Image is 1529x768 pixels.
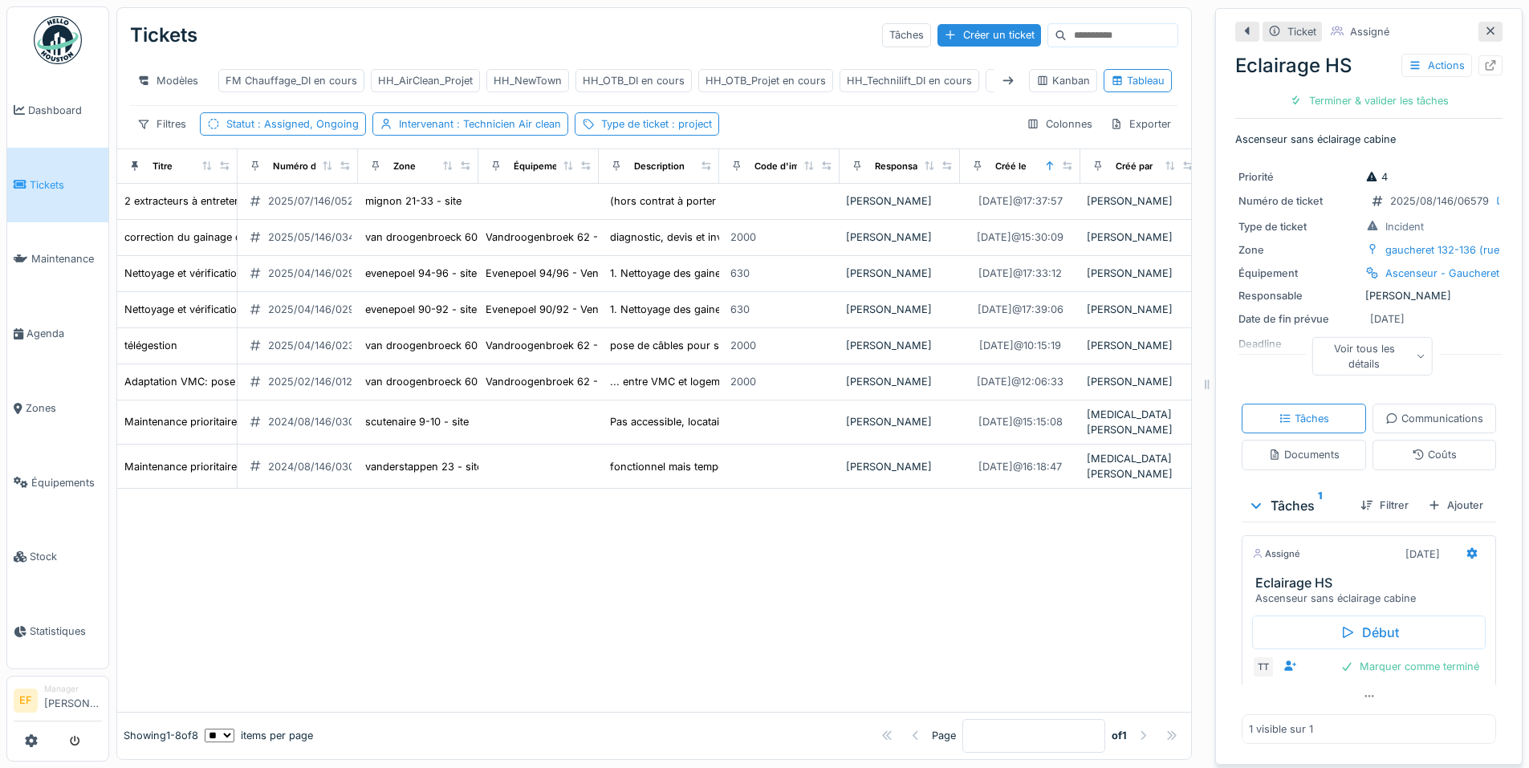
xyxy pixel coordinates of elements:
div: Modèles [130,69,205,92]
li: EF [14,689,38,713]
span: Tickets [30,177,102,193]
div: (hors contrat à porter en avenant) - Mignon 23:... [610,193,855,209]
div: Ascenseur - Gaucheret 132 [1385,266,1519,281]
div: Créé le [995,160,1027,173]
h3: Eclairage HS [1255,575,1489,591]
div: Titre [152,160,173,173]
span: Stock [30,549,102,564]
a: Stock [7,520,108,595]
div: [PERSON_NAME] [846,459,954,474]
div: 2025/05/146/03474 [268,230,366,245]
div: Code d'imputation [754,160,836,173]
div: 2000 [730,374,756,389]
div: Tâches [1248,496,1348,515]
div: Pas accessible, locataire absent [610,414,765,429]
div: Exporter [1103,112,1178,136]
div: Documents [1268,447,1340,462]
div: 2025/02/146/01229 [268,374,365,389]
div: ... entre VMC et logements. Objectif: empêcher... [610,374,848,389]
a: Agenda [7,296,108,371]
p: Ascenseur sans éclairage cabine [1235,132,1503,147]
div: [PERSON_NAME] [846,230,954,245]
div: Type de ticket [601,116,712,132]
div: [PERSON_NAME] [1087,230,1194,245]
div: fonctionnel mais températures élevées malgré la... [610,459,855,474]
div: Zone [1238,242,1359,258]
div: [MEDICAL_DATA][PERSON_NAME] [1087,451,1194,482]
div: Créer un ticket [937,24,1041,46]
div: [DATE] [1370,311,1405,327]
a: EF Manager[PERSON_NAME] [14,683,102,721]
span: Statistiques [30,624,102,639]
div: [PERSON_NAME] [1087,193,1194,209]
div: Ticket [1287,24,1316,39]
span: Dashboard [28,103,102,118]
div: TT [1252,656,1275,678]
div: van droogenbroeck 60-62 / helmet 339 - site [365,230,588,245]
div: Tickets [130,14,197,56]
div: diagnostic, devis et inversion des gaines de dé... [610,230,849,245]
a: Dashboard [7,73,108,148]
strong: of 1 [1112,728,1127,743]
span: : Technicien Air clean [453,118,561,130]
div: [DATE] @ 17:33:12 [978,266,1062,281]
span: Maintenance [31,251,102,266]
div: Priorité [1238,169,1359,185]
a: Zones [7,371,108,445]
div: Filtrer [1354,494,1415,516]
div: [PERSON_NAME] [846,338,954,353]
div: [DATE] @ 16:18:47 [978,459,1062,474]
div: Colonnes [1019,112,1100,136]
div: Vandroogenbroek 62 - Ventilation collective (Double flux) [486,230,767,245]
div: Ajouter [1421,494,1490,516]
span: : Assigned, Ongoing [254,118,359,130]
div: HH_OTB_Projet en cours [706,73,826,88]
div: Nettoyage et vérification des systèmes d'extraction [124,266,374,281]
div: Vandroogenbroek 62 - Ventilation collective (Double flux) [486,338,767,353]
div: 2025/08/146/06579 [1390,193,1489,209]
div: Terminer & valider les tâches [1283,90,1455,112]
div: Marquer comme terminé [1334,656,1486,677]
div: [PERSON_NAME] [846,374,954,389]
div: Evenepoel 90/92 - Ventilation collective [486,302,679,317]
div: Evenepoel 94/96 - Ventilation collective [486,266,679,281]
div: items per page [205,728,313,743]
div: Assigné [1350,24,1389,39]
div: [PERSON_NAME] [846,266,954,281]
div: HH_TEM_DI en cours [993,73,1096,88]
div: Tâches [882,23,931,47]
div: [DATE] @ 15:15:08 [978,414,1063,429]
div: Type de ticket [1238,219,1359,234]
div: 2000 [730,230,756,245]
div: Description [634,160,685,173]
div: correction du gainage de la salle communautaire [124,230,362,245]
div: Actions [1401,54,1472,77]
span: Équipements [31,475,102,490]
div: [PERSON_NAME] [1087,302,1194,317]
div: 2025/04/146/02911 [268,302,363,317]
div: Assigné [1252,547,1300,561]
div: Kanban [1036,73,1090,88]
div: [DATE] @ 12:06:33 [977,374,1063,389]
div: HH_OTB_DI en cours [583,73,685,88]
div: Créé par [1116,160,1153,173]
div: [PERSON_NAME] [846,302,954,317]
div: 1 visible sur 1 [1249,721,1313,737]
div: [MEDICAL_DATA][PERSON_NAME] [1087,407,1194,437]
li: [PERSON_NAME] [44,683,102,717]
div: Incident [1385,219,1424,234]
div: Vandroogenbroek 62 - Ventilation collective (Double flux) [486,374,767,389]
img: Badge_color-CXgf-gQk.svg [34,16,82,64]
div: 2025/07/146/05205 [268,193,367,209]
div: [DATE] @ 17:39:06 [978,302,1063,317]
div: van droogenbroeck 60-62 / helmet 339 - site [365,374,588,389]
div: 2024/08/146/03035 [268,414,368,429]
div: Équipement [514,160,567,173]
div: Responsable [1238,288,1359,303]
div: vanderstappen 23 - site [365,459,482,474]
div: 2000 [730,338,756,353]
div: Manager [44,683,102,695]
div: Communications [1385,411,1483,426]
span: : project [669,118,712,130]
div: HH_AirClean_Projet [378,73,473,88]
